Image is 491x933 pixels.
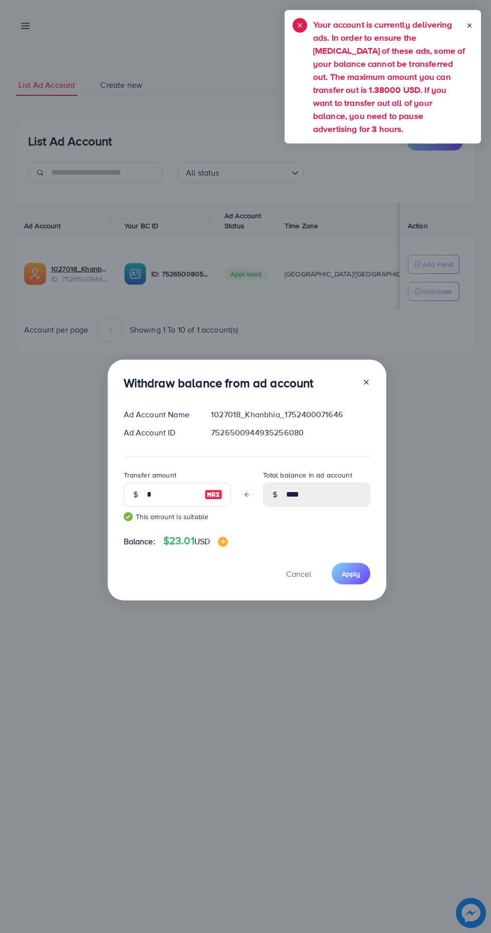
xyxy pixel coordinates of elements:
img: guide [124,512,133,521]
span: Cancel [286,568,311,579]
h4: $23.01 [163,535,228,547]
span: Balance: [124,536,155,547]
div: Ad Account Name [116,409,203,420]
div: 1027018_Khanbhia_1752400071646 [203,409,378,420]
button: Cancel [274,563,324,584]
label: Total balance in ad account [263,470,352,480]
img: image [204,489,222,501]
label: Transfer amount [124,470,176,480]
span: Apply [342,569,360,579]
div: Ad Account ID [116,427,203,438]
h5: Your account is currently delivering ads. In order to ensure the [MEDICAL_DATA] of these ads, som... [313,18,466,135]
small: This amount is suitable [124,512,231,522]
img: image [218,537,228,547]
h3: Withdraw balance from ad account [124,376,314,390]
button: Apply [332,563,370,584]
div: 7526500944935256080 [203,427,378,438]
span: USD [194,536,210,547]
